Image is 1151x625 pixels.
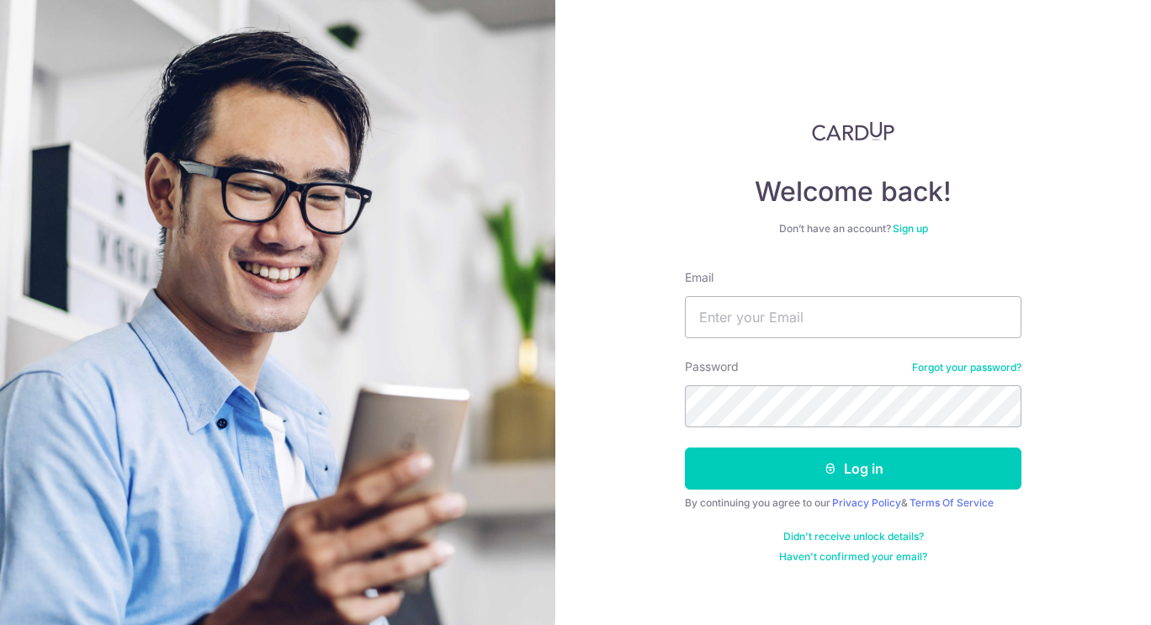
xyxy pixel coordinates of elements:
[685,269,713,286] label: Email
[910,496,994,509] a: Terms Of Service
[685,358,739,375] label: Password
[912,361,1021,374] a: Forgot your password?
[812,121,894,141] img: CardUp Logo
[779,550,927,564] a: Haven't confirmed your email?
[685,222,1021,236] div: Don’t have an account?
[685,448,1021,490] button: Log in
[783,530,924,543] a: Didn't receive unlock details?
[893,222,928,235] a: Sign up
[685,496,1021,510] div: By continuing you agree to our &
[685,296,1021,338] input: Enter your Email
[685,175,1021,209] h4: Welcome back!
[832,496,901,509] a: Privacy Policy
